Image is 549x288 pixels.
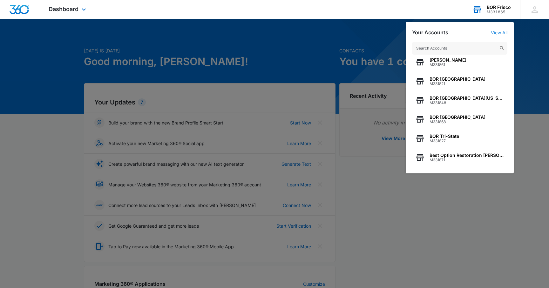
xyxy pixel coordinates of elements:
[412,148,507,167] button: Best Option Restoration [PERSON_NAME]M331871
[430,101,504,105] span: M331848
[412,72,507,91] button: BOR [GEOGRAPHIC_DATA]M331821
[412,91,507,110] button: BOR [GEOGRAPHIC_DATA][US_STATE]M331848
[412,30,448,36] h2: Your Accounts
[430,153,504,158] span: Best Option Restoration [PERSON_NAME]
[412,42,507,55] input: Search Accounts
[430,82,485,86] span: M331821
[430,158,504,162] span: M331871
[430,120,485,124] span: M331868
[412,129,507,148] button: BOR Tri-StateM331827
[430,57,466,63] span: [PERSON_NAME]
[487,5,511,10] div: account name
[412,53,507,72] button: [PERSON_NAME]M331861
[430,63,466,67] span: M331861
[430,96,504,101] span: BOR [GEOGRAPHIC_DATA][US_STATE]
[412,110,507,129] button: BOR [GEOGRAPHIC_DATA]M331868
[430,139,459,143] span: M331827
[49,6,78,12] span: Dashboard
[491,30,507,35] a: View All
[487,10,511,14] div: account id
[430,134,459,139] span: BOR Tri-State
[430,115,485,120] span: BOR [GEOGRAPHIC_DATA]
[430,77,485,82] span: BOR [GEOGRAPHIC_DATA]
